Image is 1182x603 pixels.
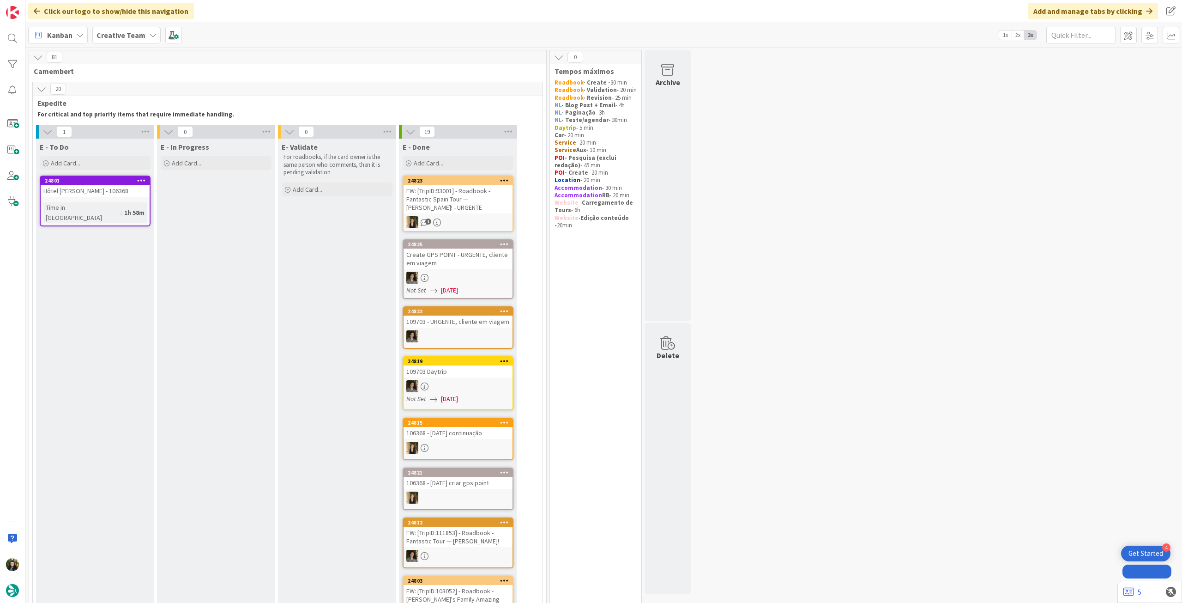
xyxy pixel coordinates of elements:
span: 0 [177,126,193,137]
strong: Carregamento de Tours [555,199,634,214]
p: - 10 min [555,146,637,154]
div: 24819109703 Daytrip [404,357,513,378]
div: 24822 [404,307,513,316]
div: Hôtel [PERSON_NAME] - 106368 [41,185,150,197]
strong: - Validation [583,86,617,94]
span: E - In Progress [161,142,209,152]
img: MS [406,550,418,562]
span: Tempos máximos [555,67,630,76]
div: 24823 [408,177,513,184]
strong: For critical and top priority items that require immediate handling. [37,110,234,118]
p: - 20 min [555,86,637,94]
div: 24812FW: [TripID:111853] - Roadbook - Fantastic Tour — [PERSON_NAME]! [404,518,513,547]
div: FW: [TripID:93001] - Roadbook - Fantastic Spain Tour — [PERSON_NAME]! - URGENTE [404,185,513,213]
span: Expedite [37,98,531,108]
div: 24815 [404,419,513,427]
div: 24821 [404,469,513,477]
p: - 45 min [555,154,637,170]
img: MS [406,272,418,284]
p: - - 6h [555,199,637,214]
b: Creative Team [96,30,145,40]
span: 20 [50,84,66,95]
div: 1h 58m [122,207,147,218]
input: Quick Filter... [1046,27,1116,43]
strong: NL [555,109,561,116]
strong: - Paginação [561,109,596,116]
span: [DATE] [441,286,458,295]
strong: Roadbook [555,79,583,86]
div: 24815 [408,420,513,426]
span: 0 [567,52,583,63]
div: 24823 [404,177,513,185]
div: Archive [656,77,680,88]
strong: POI [555,154,565,162]
img: avatar [6,584,19,597]
div: 24821106368 - [DATE] criar gps point [404,469,513,489]
strong: Daytrip [555,124,576,132]
strong: NL [555,101,561,109]
p: - 20min [555,214,637,230]
div: 24819 [408,358,513,365]
img: MS [406,330,418,342]
span: 1 [425,219,431,225]
span: 3x [1024,30,1037,40]
p: - 30 min [555,184,637,192]
strong: - Revision [583,94,612,102]
div: 24822 [408,308,513,315]
div: 106368 - [DATE] criar gps point [404,477,513,489]
p: For roadbooks, if the card owner is the same person who comments, then it is pending validation [283,153,391,176]
span: : [121,207,122,218]
div: 24822109703 - URGENTE, cliente em viagem [404,307,513,328]
div: Get Started [1128,549,1163,558]
span: E - To Do [40,142,69,152]
strong: Website [555,199,579,207]
span: 19 [419,126,435,137]
span: Add Card... [293,185,322,194]
strong: Accommodation [555,184,602,192]
strong: - Create - [583,79,610,86]
div: 24825 [404,240,513,249]
span: Add Card... [51,159,80,167]
span: 2x [1012,30,1024,40]
span: [DATE] [441,394,458,404]
div: 24825Create GPS POINT - URGENTE, cliente em viagem [404,240,513,269]
strong: - Teste/agendar [561,116,609,124]
div: 24821 [408,469,513,476]
span: E - Done [403,142,430,152]
p: - 20 min [555,169,637,177]
strong: Location [555,176,580,184]
div: MS [404,550,513,562]
strong: RB [602,191,609,199]
p: - 20 min [555,132,637,139]
p: - 25 min [555,94,637,102]
img: Visit kanbanzone.com [6,6,19,19]
i: Not Set [406,286,426,294]
img: MS [406,380,418,392]
strong: Roadbook [555,86,583,94]
strong: POI [555,169,565,177]
div: 24815106368 - [DATE] continuação [404,419,513,439]
div: 24812 [408,519,513,526]
div: 109703 Daytrip [404,365,513,378]
div: 24803 [408,578,513,584]
div: SP [404,492,513,504]
div: 106368 - [DATE] continuação [404,427,513,439]
div: 109703 - URGENTE, cliente em viagem [404,316,513,328]
span: Add Card... [172,159,201,167]
div: 24801 [45,177,150,184]
div: 4 [1162,543,1170,552]
a: 5 [1123,586,1141,597]
strong: - Blog Post + Email [561,101,615,109]
div: 24825 [408,241,513,248]
div: MS [404,330,513,342]
span: 0 [298,126,314,137]
div: Time in [GEOGRAPHIC_DATA] [43,202,121,223]
div: 24812 [404,518,513,527]
div: 24801Hôtel [PERSON_NAME] - 106368 [41,177,150,197]
p: - 30min [555,116,637,124]
strong: Aux [576,146,586,154]
span: Add Card... [414,159,443,167]
span: Kanban [47,30,72,41]
div: 24823FW: [TripID:93001] - Roadbook - Fantastic Spain Tour — [PERSON_NAME]! - URGENTE [404,177,513,213]
span: 1x [999,30,1012,40]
